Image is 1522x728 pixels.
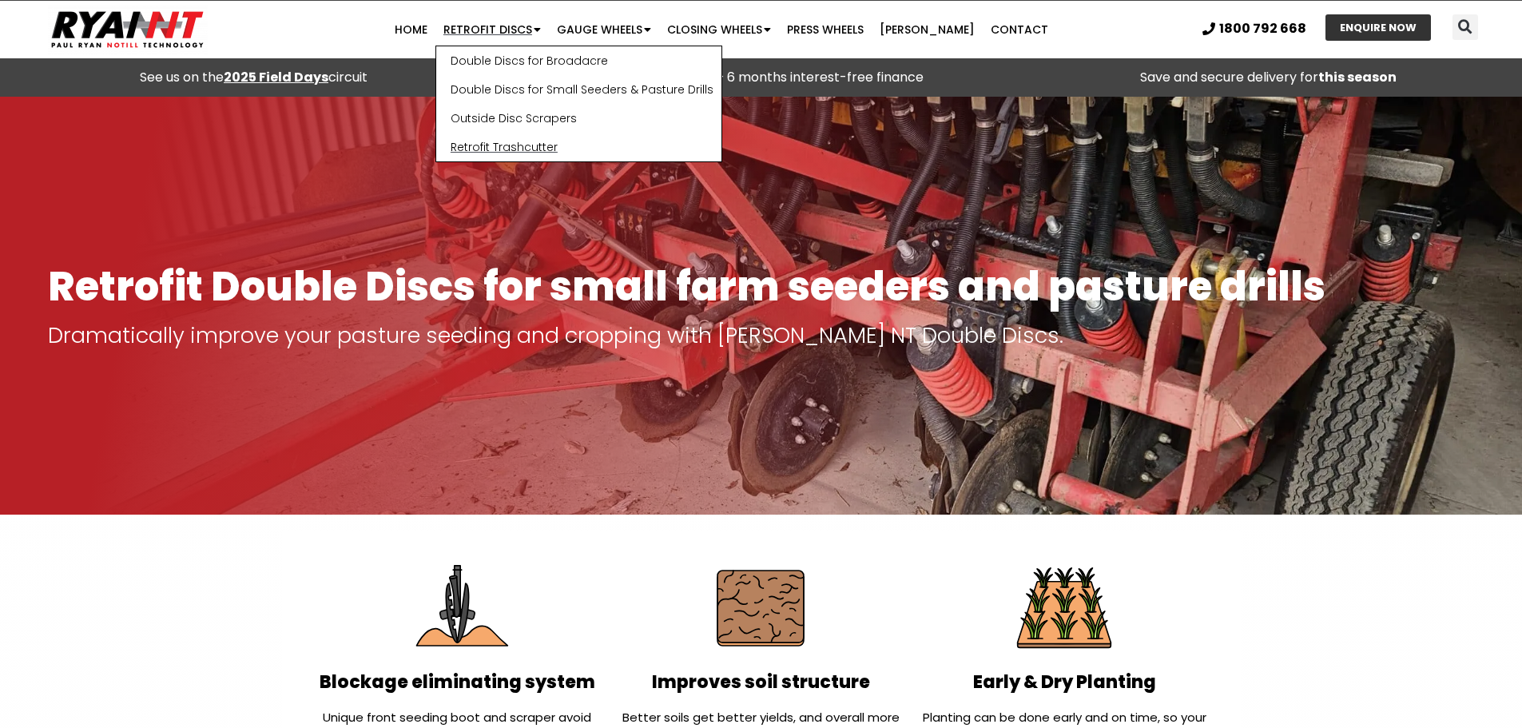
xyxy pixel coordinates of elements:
[617,674,904,691] h2: Improves soil structure
[295,14,1147,46] nav: Menu
[314,674,602,691] h2: Blockage eliminating system
[872,14,983,46] a: [PERSON_NAME]
[983,14,1056,46] a: Contact
[387,14,435,46] a: Home
[549,14,659,46] a: Gauge Wheels
[920,674,1208,691] h2: Early & Dry Planting
[400,551,515,666] img: Eliminate Machine Blockages
[659,14,779,46] a: Closing Wheels
[779,14,872,46] a: Press Wheels
[1452,14,1478,40] div: Search
[1318,68,1397,86] strong: this season
[1340,22,1417,33] span: ENQUIRE NOW
[1202,22,1306,35] a: 1800 792 668
[436,133,721,161] a: Retrofit Trashcutter
[48,5,208,54] img: Ryan NT logo
[1007,551,1122,666] img: Plant Early & Dry
[436,75,721,104] a: Double Discs for Small Seeders & Pasture Drills
[48,324,1474,347] p: Dramatically improve your pasture seeding and cropping with [PERSON_NAME] NT Double Discs.
[436,104,721,133] a: Outside Disc Scrapers
[1325,14,1431,41] a: ENQUIRE NOW
[224,68,328,86] a: 2025 Field Days
[515,66,1007,89] p: Buy Now Pay Later – 6 months interest-free finance
[435,14,549,46] a: Retrofit Discs
[1023,66,1514,89] p: Save and secure delivery for
[435,46,722,162] ul: Retrofit Discs
[703,551,818,666] img: Protect soil structure
[48,265,1474,308] h1: Retrofit Double Discs for small farm seeders and pasture drills
[1219,22,1306,35] span: 1800 792 668
[436,46,721,75] a: Double Discs for Broadacre
[8,66,499,89] div: See us on the circuit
